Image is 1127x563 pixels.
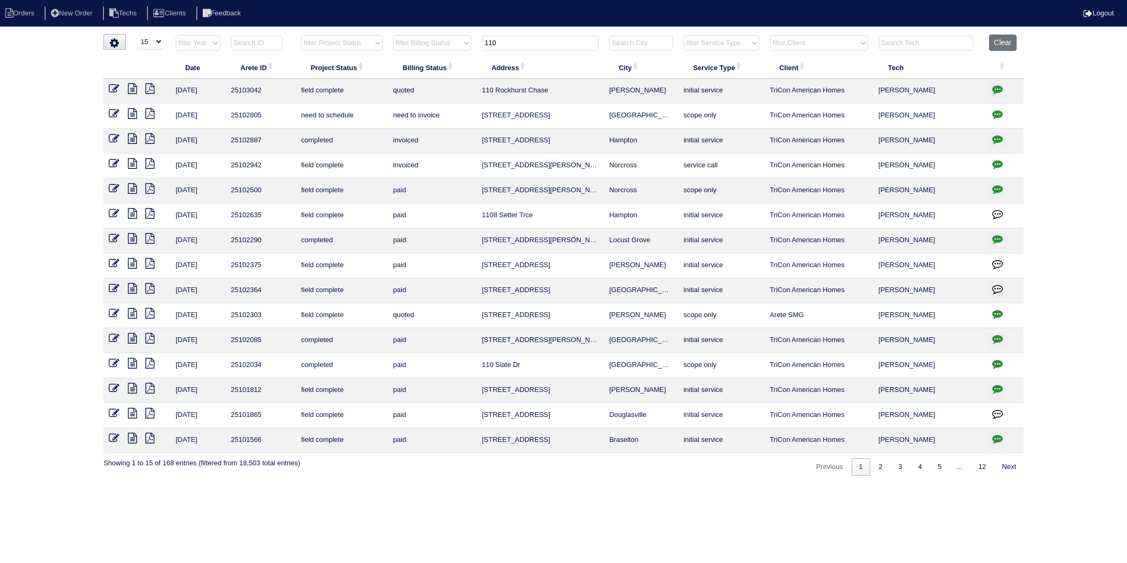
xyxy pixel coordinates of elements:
[388,228,476,253] td: paid
[604,278,678,303] td: [GEOGRAPHIC_DATA]
[604,378,678,403] td: [PERSON_NAME]
[226,428,296,453] td: 25101566
[170,253,226,278] td: [DATE]
[476,278,604,303] td: [STREET_ADDRESS]
[296,403,387,428] td: field complete
[873,79,984,104] td: [PERSON_NAME]
[170,303,226,328] td: [DATE]
[765,203,873,228] td: TriCon American Homes
[873,153,984,178] td: [PERSON_NAME]
[678,428,764,453] td: initial service
[678,378,764,403] td: initial service
[765,378,873,403] td: TriCon American Homes
[296,153,387,178] td: field complete
[388,378,476,403] td: paid
[873,353,984,378] td: [PERSON_NAME]
[388,278,476,303] td: paid
[388,178,476,203] td: paid
[170,153,226,178] td: [DATE]
[809,458,851,476] a: Previous
[873,278,984,303] td: [PERSON_NAME]
[476,353,604,378] td: 110 Slate Dr
[765,303,873,328] td: Arete SMG
[678,178,764,203] td: scope only
[476,253,604,278] td: [STREET_ADDRESS]
[678,104,764,129] td: scope only
[678,278,764,303] td: initial service
[604,129,678,153] td: Hampton
[984,56,1024,79] th: : activate to sort column ascending
[226,278,296,303] td: 25102364
[45,9,101,17] a: New Order
[226,79,296,104] td: 25103042
[604,79,678,104] td: [PERSON_NAME]
[226,353,296,378] td: 25102034
[296,428,387,453] td: field complete
[678,328,764,353] td: initial service
[873,378,984,403] td: [PERSON_NAME]
[873,328,984,353] td: [PERSON_NAME]
[296,203,387,228] td: field complete
[873,228,984,253] td: [PERSON_NAME]
[170,328,226,353] td: [DATE]
[226,129,296,153] td: 25102887
[476,129,604,153] td: [STREET_ADDRESS]
[170,228,226,253] td: [DATE]
[765,403,873,428] td: TriCon American Homes
[226,303,296,328] td: 25102303
[196,6,249,21] li: Feedback
[170,403,226,428] td: [DATE]
[226,153,296,178] td: 25102942
[296,328,387,353] td: completed
[296,378,387,403] td: field complete
[604,328,678,353] td: [GEOGRAPHIC_DATA]
[388,403,476,428] td: paid
[604,228,678,253] td: Locust Grove
[871,458,890,476] a: 2
[388,104,476,129] td: need to invoice
[765,104,873,129] td: TriCon American Homes
[147,9,194,17] a: Clients
[765,428,873,453] td: TriCon American Homes
[873,303,984,328] td: [PERSON_NAME]
[226,328,296,353] td: 25102085
[103,9,145,17] a: Techs
[604,178,678,203] td: Norcross
[678,303,764,328] td: scope only
[170,278,226,303] td: [DATE]
[678,228,764,253] td: initial service
[170,79,226,104] td: [DATE]
[931,458,949,476] a: 5
[296,278,387,303] td: field complete
[226,56,296,79] th: Arete ID: activate to sort column ascending
[170,428,226,453] td: [DATE]
[476,428,604,453] td: [STREET_ADDRESS]
[476,378,604,403] td: [STREET_ADDRESS]
[873,104,984,129] td: [PERSON_NAME]
[1083,9,1114,17] a: Logout
[873,428,984,453] td: [PERSON_NAME]
[476,153,604,178] td: [STREET_ADDRESS][PERSON_NAME]
[604,203,678,228] td: Hampton
[604,153,678,178] td: Norcross
[388,353,476,378] td: paid
[891,458,909,476] a: 3
[604,104,678,129] td: [GEOGRAPHIC_DATA]
[103,6,145,21] li: Techs
[296,228,387,253] td: completed
[604,56,678,79] th: City: activate to sort column ascending
[678,129,764,153] td: initial service
[678,253,764,278] td: initial service
[476,56,604,79] th: Address: activate to sort column ascending
[170,203,226,228] td: [DATE]
[879,36,973,50] input: Search Tech
[873,253,984,278] td: [PERSON_NAME]
[388,79,476,104] td: quoted
[765,228,873,253] td: TriCon American Homes
[476,403,604,428] td: [STREET_ADDRESS]
[170,378,226,403] td: [DATE]
[226,104,296,129] td: 25102805
[226,203,296,228] td: 25102635
[678,56,764,79] th: Service Type: activate to sort column ascending
[604,303,678,328] td: [PERSON_NAME]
